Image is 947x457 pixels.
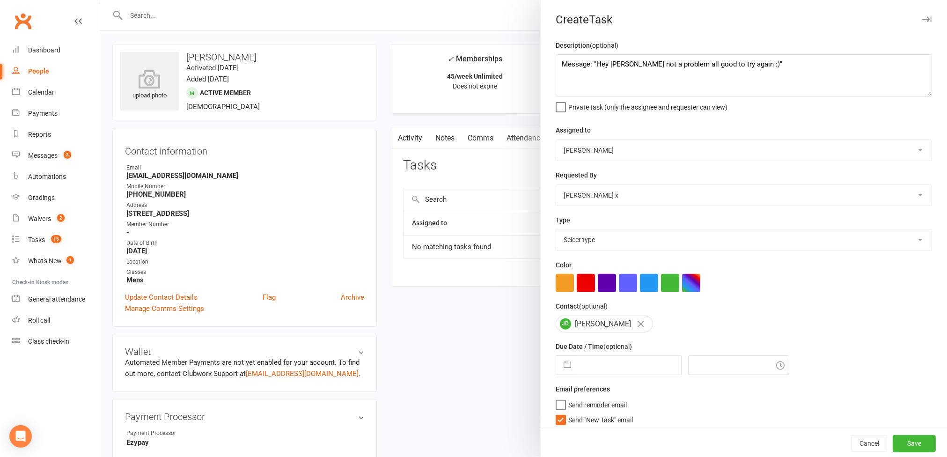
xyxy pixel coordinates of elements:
[893,435,936,452] button: Save
[57,214,65,222] span: 2
[852,435,887,452] button: Cancel
[66,256,74,264] span: 1
[556,40,618,51] label: Description
[556,54,932,96] textarea: Message: "Hey [PERSON_NAME] not a problem all good to try again :)"
[28,295,85,303] div: General attendance
[51,235,61,243] span: 15
[579,302,608,310] small: (optional)
[12,208,99,229] a: Waivers 2
[12,187,99,208] a: Gradings
[28,317,50,324] div: Roll call
[28,236,45,243] div: Tasks
[556,384,610,394] label: Email preferences
[12,40,99,61] a: Dashboard
[12,229,99,251] a: Tasks 15
[9,425,32,448] div: Open Intercom Messenger
[560,318,571,330] span: JD
[556,170,597,180] label: Requested By
[556,341,632,352] label: Due Date / Time
[541,13,947,26] div: Create Task
[556,125,591,135] label: Assigned to
[28,152,58,159] div: Messages
[556,316,653,332] div: [PERSON_NAME]
[12,61,99,82] a: People
[590,42,618,49] small: (optional)
[556,260,572,270] label: Color
[12,331,99,352] a: Class kiosk mode
[12,124,99,145] a: Reports
[64,151,71,159] span: 3
[12,145,99,166] a: Messages 3
[12,82,99,103] a: Calendar
[28,215,51,222] div: Waivers
[568,100,727,111] span: Private task (only the assignee and requester can view)
[28,257,62,265] div: What's New
[12,166,99,187] a: Automations
[28,194,55,201] div: Gradings
[12,251,99,272] a: What's New1
[12,310,99,331] a: Roll call
[28,110,58,117] div: Payments
[603,343,632,350] small: (optional)
[568,398,627,409] span: Send reminder email
[28,131,51,138] div: Reports
[556,215,570,225] label: Type
[28,46,60,54] div: Dashboard
[28,338,69,345] div: Class check-in
[12,289,99,310] a: General attendance kiosk mode
[28,173,66,180] div: Automations
[556,301,608,311] label: Contact
[28,67,49,75] div: People
[28,88,54,96] div: Calendar
[11,9,35,33] a: Clubworx
[568,413,633,424] span: Send "New Task" email
[12,103,99,124] a: Payments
